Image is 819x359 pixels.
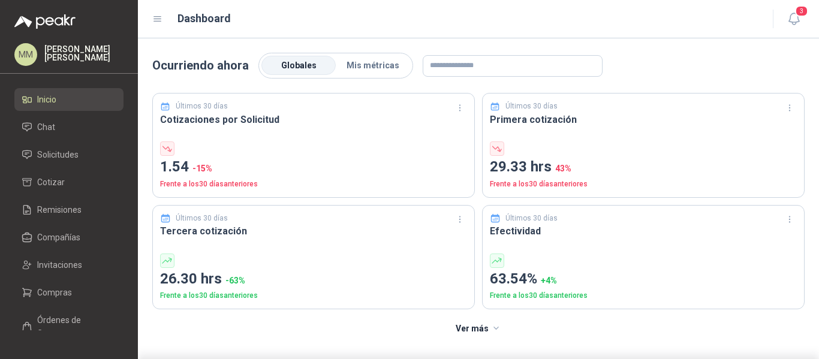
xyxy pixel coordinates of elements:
[160,224,467,239] h3: Tercera cotización
[347,61,399,70] span: Mis métricas
[160,268,467,291] p: 26.30 hrs
[37,203,82,216] span: Remisiones
[176,213,228,224] p: Últimos 30 días
[37,313,112,340] span: Órdenes de Compra
[14,43,37,66] div: MM
[449,316,508,340] button: Ver más
[14,143,124,166] a: Solicitudes
[490,290,797,301] p: Frente a los 30 días anteriores
[160,156,467,179] p: 1.54
[160,179,467,190] p: Frente a los 30 días anteriores
[225,276,245,285] span: -63 %
[192,164,212,173] span: -15 %
[160,290,467,301] p: Frente a los 30 días anteriores
[37,258,82,271] span: Invitaciones
[14,281,124,304] a: Compras
[14,88,124,111] a: Inicio
[44,45,124,62] p: [PERSON_NAME] [PERSON_NAME]
[490,179,797,190] p: Frente a los 30 días anteriores
[177,10,231,27] h1: Dashboard
[160,112,467,127] h3: Cotizaciones por Solicitud
[541,276,557,285] span: + 4 %
[37,231,80,244] span: Compañías
[490,156,797,179] p: 29.33 hrs
[490,268,797,291] p: 63.54%
[37,148,79,161] span: Solicitudes
[37,286,72,299] span: Compras
[14,254,124,276] a: Invitaciones
[783,8,805,30] button: 3
[37,93,56,106] span: Inicio
[281,61,317,70] span: Globales
[795,5,808,17] span: 3
[14,14,76,29] img: Logo peakr
[37,120,55,134] span: Chat
[505,213,558,224] p: Últimos 30 días
[152,56,249,75] p: Ocurriendo ahora
[14,226,124,249] a: Compañías
[176,101,228,112] p: Últimos 30 días
[490,224,797,239] h3: Efectividad
[14,309,124,345] a: Órdenes de Compra
[14,198,124,221] a: Remisiones
[555,164,571,173] span: 43 %
[505,101,558,112] p: Últimos 30 días
[14,116,124,138] a: Chat
[37,176,65,189] span: Cotizar
[14,171,124,194] a: Cotizar
[490,112,797,127] h3: Primera cotización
